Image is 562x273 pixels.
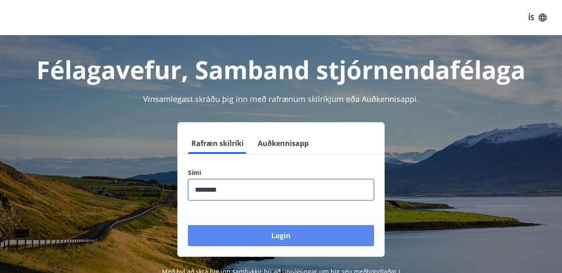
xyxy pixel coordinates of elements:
[143,94,419,104] span: Vinsamlegast skráðu þig inn með rafrænum skilríkjum eða Auðkennisappi.
[523,10,551,25] button: ÍS
[254,133,312,154] button: Auðkennisapp
[188,168,374,177] label: Sími
[188,133,247,154] button: Rafræn skilríki
[11,53,551,86] h1: Félagavefur, Samband stjórnendafélaga
[188,225,374,246] button: Login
